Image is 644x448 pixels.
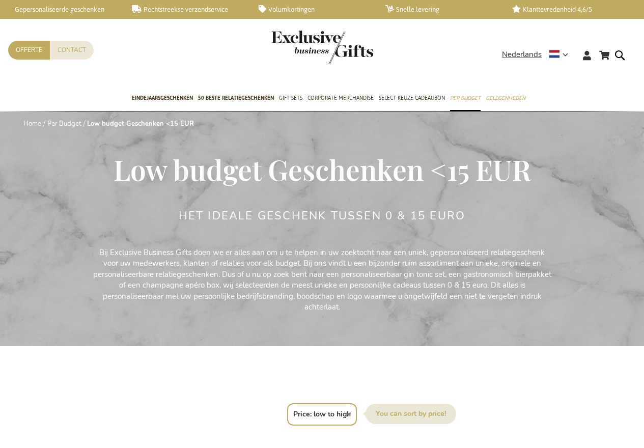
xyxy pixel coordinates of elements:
a: Snelle levering [385,5,496,14]
a: Home [23,119,41,128]
a: Per Budget [47,119,81,128]
a: store logo [271,31,322,64]
span: Nederlands [502,49,542,61]
img: Exclusive Business gifts logo [271,31,373,64]
a: Offerte [8,41,50,60]
p: Bij Exclusive Business Gifts doen we er alles aan om u te helpen in uw zoektocht naar een uniek, ... [93,247,551,313]
a: Rechtstreekse verzendservice [132,5,242,14]
span: Select Keuze Cadeaubon [379,93,445,103]
label: Sorteer op [366,404,456,424]
span: Gift Sets [279,93,302,103]
span: Corporate Merchandise [307,93,374,103]
h2: Het ideale geschenk tussen 0 & 15 euro [179,210,466,222]
a: Gepersonaliseerde geschenken [5,5,116,14]
span: Gelegenheden [486,93,525,103]
span: Per Budget [450,93,481,103]
a: Contact [50,41,94,60]
span: 50 beste relatiegeschenken [198,93,274,103]
span: Low budget Geschenken <15 EUR [114,150,531,188]
a: Volumkortingen [259,5,369,14]
strong: Low budget Geschenken <15 EUR [87,119,194,128]
div: Nederlands [502,49,575,61]
a: Klanttevredenheid 4,6/5 [512,5,623,14]
span: Eindejaarsgeschenken [132,93,193,103]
